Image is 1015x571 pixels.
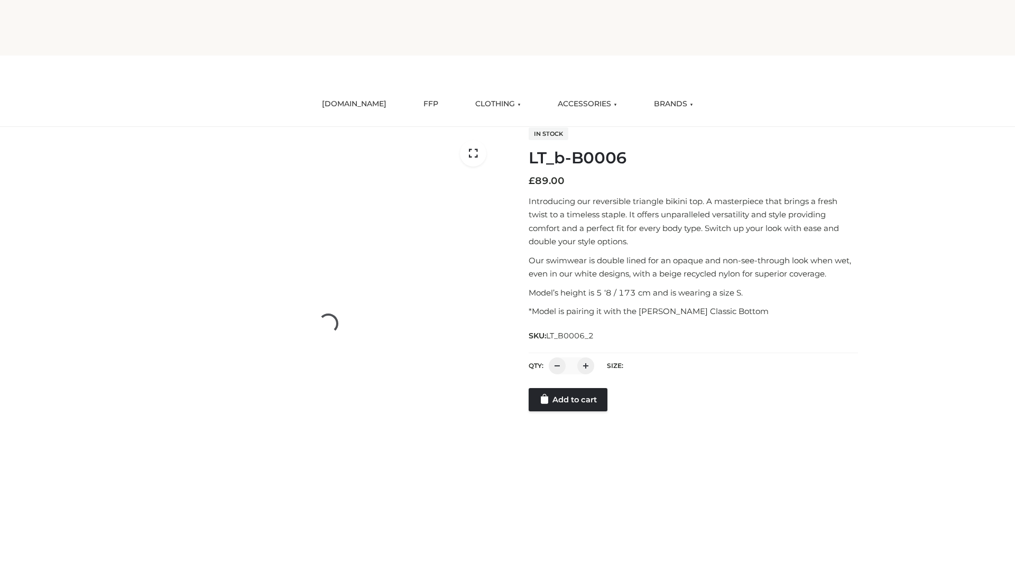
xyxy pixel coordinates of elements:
p: Introducing our reversible triangle bikini top. A masterpiece that brings a fresh twist to a time... [529,195,858,248]
a: ACCESSORIES [550,93,625,116]
span: LT_B0006_2 [546,331,594,340]
a: FFP [416,93,446,116]
label: QTY: [529,362,543,370]
a: Add to cart [529,388,607,411]
span: SKU: [529,329,595,342]
p: Model’s height is 5 ‘8 / 173 cm and is wearing a size S. [529,286,858,300]
a: BRANDS [646,93,701,116]
bdi: 89.00 [529,175,565,187]
a: [DOMAIN_NAME] [314,93,394,116]
label: Size: [607,362,623,370]
span: In stock [529,127,568,140]
h1: LT_b-B0006 [529,149,858,168]
p: Our swimwear is double lined for an opaque and non-see-through look when wet, even in our white d... [529,254,858,281]
a: CLOTHING [467,93,529,116]
span: £ [529,175,535,187]
p: *Model is pairing it with the [PERSON_NAME] Classic Bottom [529,305,858,318]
